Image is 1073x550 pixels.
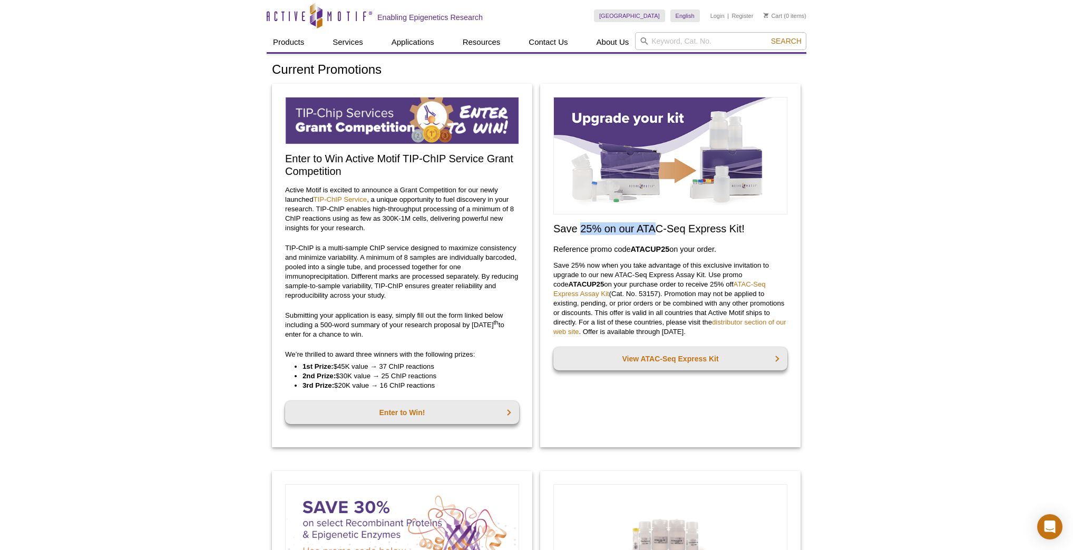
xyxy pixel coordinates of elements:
[553,243,787,256] h3: Reference promo code on your order.
[569,280,604,288] strong: ATACUP25
[456,32,507,52] a: Resources
[594,9,665,22] a: [GEOGRAPHIC_DATA]
[764,13,768,18] img: Your Cart
[553,318,786,336] a: distributor section of our web site
[764,9,806,22] li: (0 items)
[303,362,334,370] strong: 1st Prize:
[272,63,801,78] h1: Current Promotions
[326,32,369,52] a: Services
[385,32,441,52] a: Applications
[285,350,519,359] p: We’re thrilled to award three winners with the following prizes:
[731,12,753,19] a: Register
[267,32,310,52] a: Products
[285,97,519,144] img: TIP-ChIP Service Grant Competition
[553,261,787,337] p: Save 25% now when you take advantage of this exclusive invitation to upgrade to our new ATAC-Seq ...
[764,12,782,19] a: Cart
[710,12,725,19] a: Login
[494,319,499,325] sup: th
[553,97,787,214] img: Save on ATAC-Seq Express Assay Kit
[285,243,519,300] p: TIP-ChIP is a multi-sample ChIP service designed to maximize consistency and minimize variability...
[670,9,700,22] a: English
[285,401,519,424] a: Enter to Win!
[285,311,519,339] p: Submitting your application is easy, simply fill out the form linked below including a 500-word s...
[522,32,574,52] a: Contact Us
[1037,514,1062,539] div: Open Intercom Messenger
[635,32,806,50] input: Keyword, Cat. No.
[303,371,509,381] li: $30K value → 25 ChIP reactions
[303,372,336,380] strong: 2nd Prize:
[553,347,787,370] a: View ATAC-Seq Express Kit
[553,222,787,235] h2: Save 25% on our ATAC-Seq Express Kit!
[771,37,802,45] span: Search
[768,36,805,46] button: Search
[303,381,334,389] strong: 3rd Prize:
[285,152,519,178] h2: Enter to Win Active Motif TIP-ChIP Service Grant Competition
[630,245,669,253] strong: ATACUP25
[727,9,729,22] li: |
[303,381,509,390] li: $20K value → 16 ChIP reactions
[377,13,483,22] h2: Enabling Epigenetics Research
[303,362,509,371] li: $45K value → 37 ChIP reactions
[314,195,367,203] a: TIP-ChIP Service
[590,32,636,52] a: About Us
[285,185,519,233] p: Active Motif is excited to announce a Grant Competition for our newly launched , a unique opportu...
